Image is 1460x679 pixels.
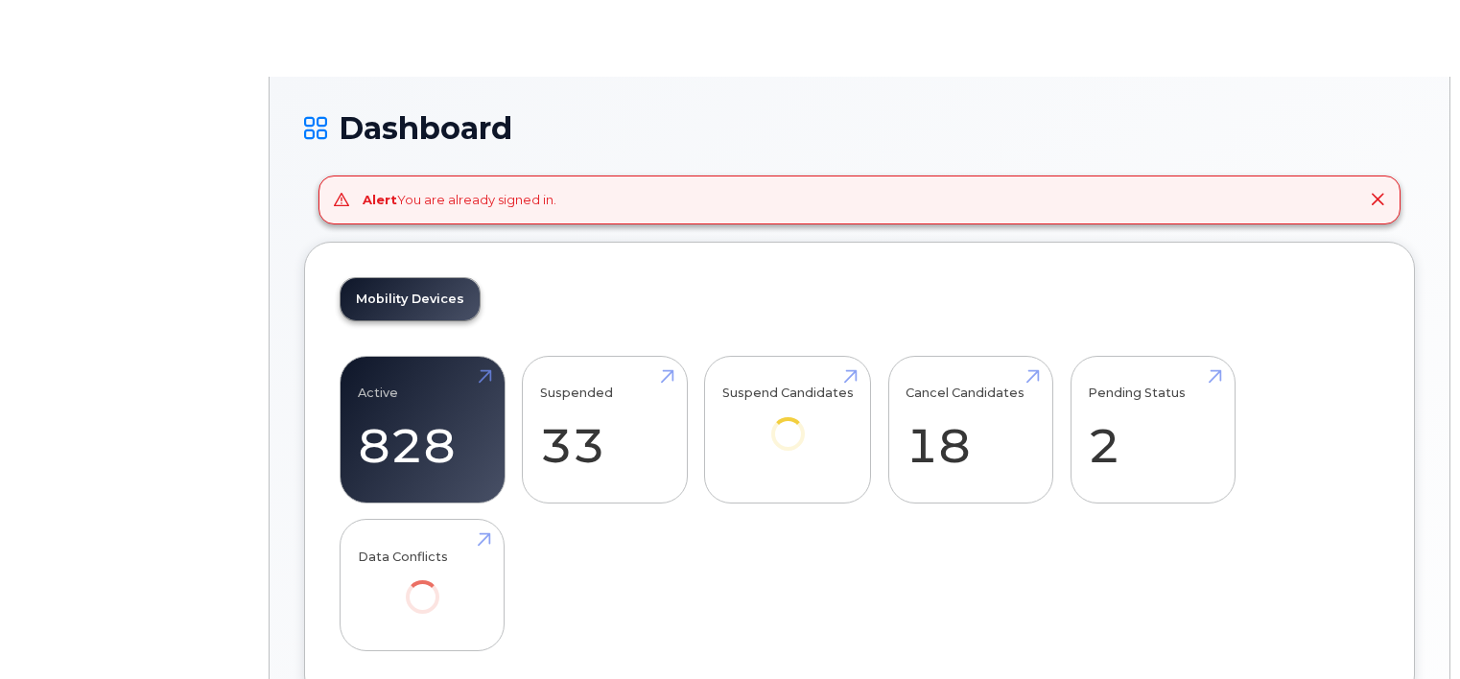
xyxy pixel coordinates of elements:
[540,366,670,493] a: Suspended 33
[363,192,397,207] strong: Alert
[906,366,1035,493] a: Cancel Candidates 18
[1088,366,1217,493] a: Pending Status 2
[358,530,487,641] a: Data Conflicts
[358,366,487,493] a: Active 828
[363,191,556,209] div: You are already signed in.
[341,278,480,320] a: Mobility Devices
[722,366,854,477] a: Suspend Candidates
[304,111,1415,145] h1: Dashboard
